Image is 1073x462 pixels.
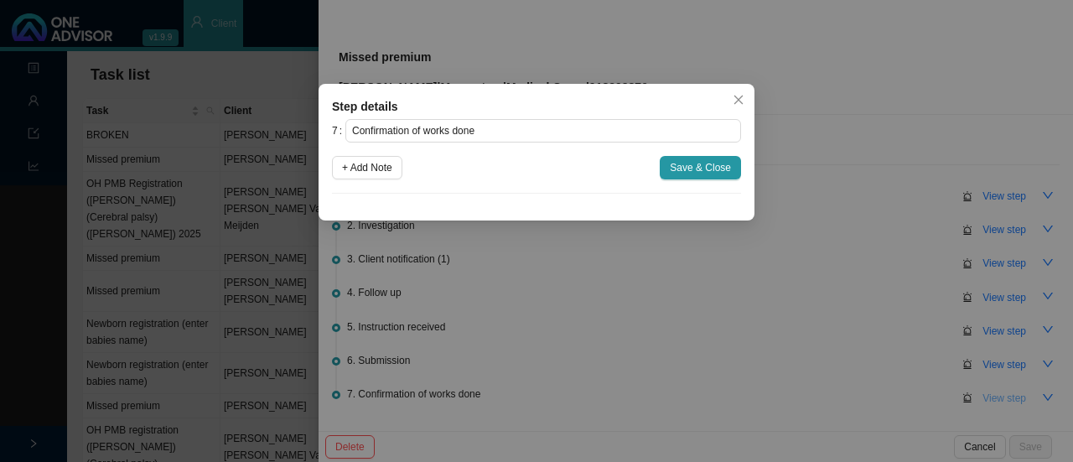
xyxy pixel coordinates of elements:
span: close [733,94,744,106]
label: 7 [332,119,345,143]
button: Save & Close [660,156,741,179]
button: + Add Note [332,156,402,179]
div: Step details [332,97,741,116]
button: Close [727,88,750,112]
span: + Add Note [342,159,392,176]
span: Save & Close [670,159,731,176]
